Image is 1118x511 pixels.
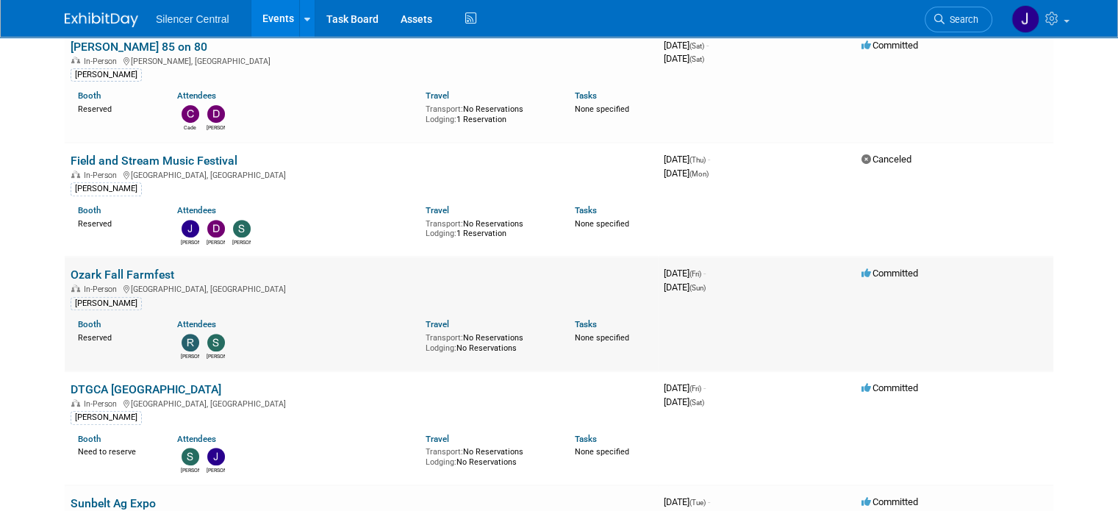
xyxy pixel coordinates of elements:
span: [DATE] [664,154,710,165]
a: Booth [78,434,101,444]
img: Steve Phillips [182,448,199,465]
a: Tasks [575,90,597,101]
span: Transport: [426,447,463,457]
img: Justin Armstrong [207,448,225,465]
div: Dayla Hughes [207,237,225,246]
div: Justin Armstrong [207,465,225,474]
a: Ozark Fall Farmfest [71,268,174,282]
a: Booth [78,319,101,329]
img: Jessica Crawford [1011,5,1039,33]
img: Sarah Young [207,334,225,351]
a: Attendees [177,434,216,444]
div: [PERSON_NAME] [71,411,142,424]
a: DTGCA [GEOGRAPHIC_DATA] [71,382,221,396]
a: Tasks [575,434,597,444]
div: [PERSON_NAME] [71,297,142,310]
span: - [708,496,710,507]
span: None specified [575,333,629,343]
a: Sunbelt Ag Expo [71,496,156,510]
div: Reserved [78,330,155,343]
span: (Thu) [689,156,706,164]
div: No Reservations 1 Reservation [426,216,553,239]
span: Transport: [426,333,463,343]
span: [DATE] [664,268,706,279]
div: No Reservations 1 Reservation [426,101,553,124]
div: [PERSON_NAME] [71,68,142,82]
span: - [703,382,706,393]
div: Cade Cox [181,123,199,132]
div: No Reservations No Reservations [426,330,553,353]
span: (Fri) [689,385,701,393]
img: Dayla Hughes [207,220,225,237]
a: Tasks [575,319,597,329]
span: Committed [861,40,918,51]
div: [GEOGRAPHIC_DATA], [GEOGRAPHIC_DATA] [71,397,652,409]
a: Field and Stream Music Festival [71,154,237,168]
img: In-Person Event [71,399,80,407]
img: ExhibitDay [65,12,138,27]
a: [PERSON_NAME] 85 on 80 [71,40,207,54]
span: Lodging: [426,457,456,467]
span: [DATE] [664,396,704,407]
div: Sarah Young [207,351,225,360]
img: Rob Young [182,334,199,351]
div: Rob Young [181,351,199,360]
div: Justin Armstrong [181,237,199,246]
img: In-Person Event [71,171,80,178]
span: In-Person [84,171,121,180]
div: Reserved [78,216,155,229]
span: [DATE] [664,168,709,179]
span: (Tue) [689,499,706,507]
span: (Sat) [689,55,704,63]
span: (Fri) [689,270,701,278]
span: Lodging: [426,229,456,238]
span: Lodging: [426,115,456,124]
img: In-Person Event [71,285,80,292]
a: Attendees [177,319,216,329]
img: Cade Cox [182,105,199,123]
div: Need to reserve [78,444,155,457]
span: [DATE] [664,496,710,507]
span: In-Person [84,285,121,294]
a: Travel [426,205,449,215]
span: [DATE] [664,282,706,293]
span: - [706,40,709,51]
span: Transport: [426,104,463,114]
img: Justin Armstrong [182,220,199,237]
a: Booth [78,205,101,215]
span: In-Person [84,57,121,66]
span: Committed [861,382,918,393]
a: Attendees [177,90,216,101]
span: [DATE] [664,382,706,393]
a: Travel [426,434,449,444]
a: Tasks [575,205,597,215]
span: Canceled [861,154,911,165]
span: - [708,154,710,165]
span: In-Person [84,399,121,409]
div: No Reservations No Reservations [426,444,553,467]
a: Travel [426,319,449,329]
div: Reserved [78,101,155,115]
span: (Mon) [689,170,709,178]
span: Silencer Central [156,13,229,25]
div: Steve Phillips [181,465,199,474]
div: Steve Phillips [232,237,251,246]
span: None specified [575,447,629,457]
span: (Sat) [689,42,704,50]
div: [GEOGRAPHIC_DATA], [GEOGRAPHIC_DATA] [71,282,652,294]
img: In-Person Event [71,57,80,64]
span: Lodging: [426,343,456,353]
span: (Sun) [689,284,706,292]
a: Search [925,7,992,32]
span: [DATE] [664,40,709,51]
span: [DATE] [664,53,704,64]
span: Committed [861,496,918,507]
div: [PERSON_NAME] [71,182,142,196]
span: Committed [861,268,918,279]
a: Booth [78,90,101,101]
div: [PERSON_NAME], [GEOGRAPHIC_DATA] [71,54,652,66]
img: Darren Stemple [207,105,225,123]
div: [GEOGRAPHIC_DATA], [GEOGRAPHIC_DATA] [71,168,652,180]
span: (Sat) [689,399,704,407]
a: Travel [426,90,449,101]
